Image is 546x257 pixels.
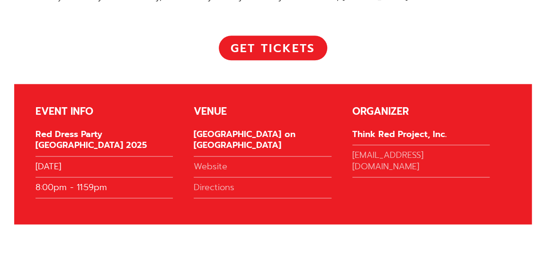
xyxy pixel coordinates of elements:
div: EVENT INFO [36,105,173,118]
div: 8:00pm - 11:59pm [36,182,173,198]
div: [GEOGRAPHIC_DATA] on [GEOGRAPHIC_DATA] [194,129,331,156]
div: [DATE] [36,161,173,177]
div: Think Red Project, Inc. [352,129,490,145]
div: VENUE [194,105,331,118]
a: Directions [194,182,331,198]
div: ORGANIZER [352,105,490,118]
a: [EMAIL_ADDRESS][DOMAIN_NAME] [352,150,490,177]
a: Get Tickets [219,36,327,60]
a: Website [194,161,331,177]
div: Red Dress Party [GEOGRAPHIC_DATA] 2025 [36,129,173,156]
